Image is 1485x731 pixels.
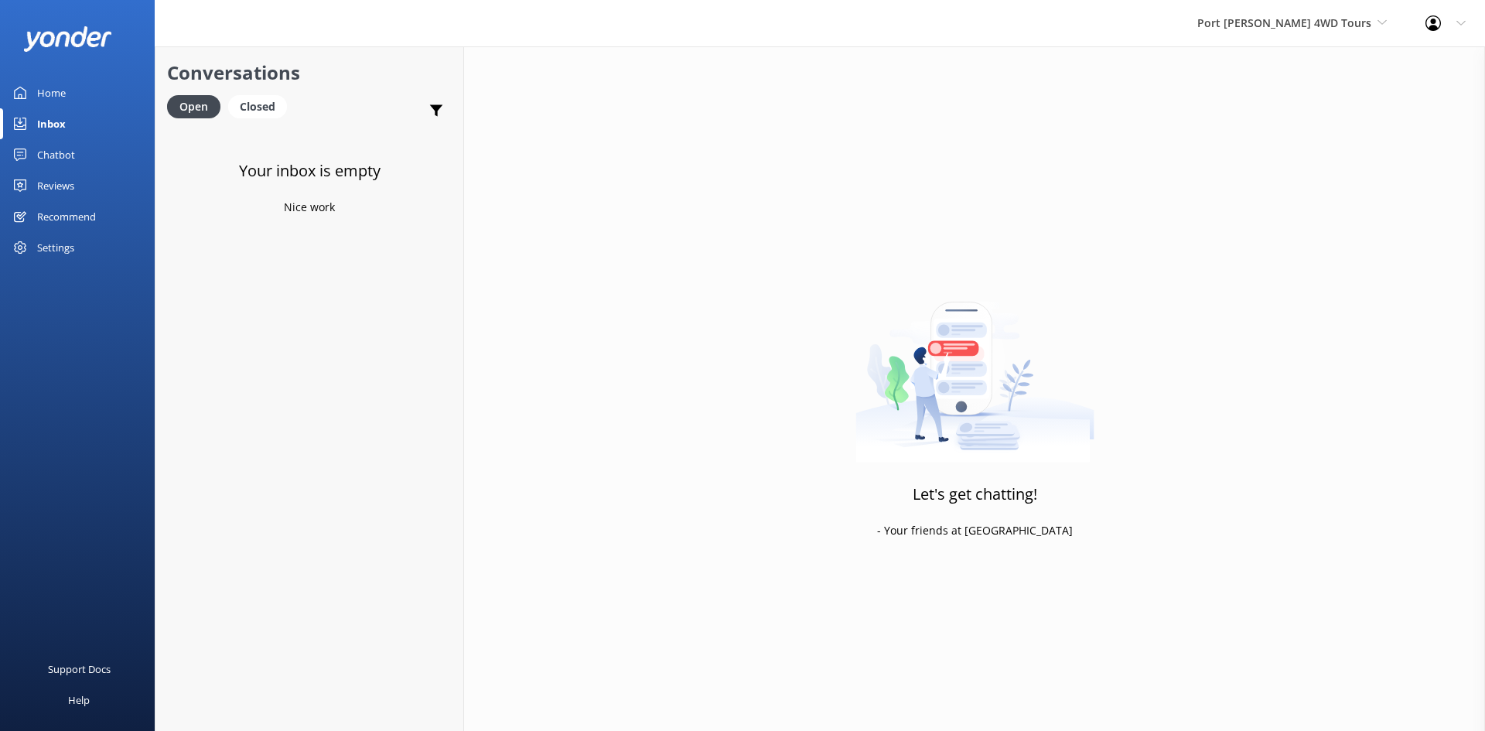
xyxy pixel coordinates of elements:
h3: Your inbox is empty [239,159,381,183]
img: artwork of a man stealing a conversation from at giant smartphone [855,269,1094,463]
div: Closed [228,95,287,118]
div: Home [37,77,66,108]
p: Nice work [284,199,335,216]
div: Reviews [37,170,74,201]
div: Recommend [37,201,96,232]
div: Inbox [37,108,66,139]
img: yonder-white-logo.png [23,26,112,52]
a: Closed [228,97,295,114]
span: Port [PERSON_NAME] 4WD Tours [1197,15,1371,30]
p: - Your friends at [GEOGRAPHIC_DATA] [877,522,1073,539]
a: Open [167,97,228,114]
div: Open [167,95,220,118]
h2: Conversations [167,58,452,87]
div: Settings [37,232,74,263]
h3: Let's get chatting! [913,482,1037,507]
div: Help [68,685,90,716]
div: Support Docs [48,654,111,685]
div: Chatbot [37,139,75,170]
